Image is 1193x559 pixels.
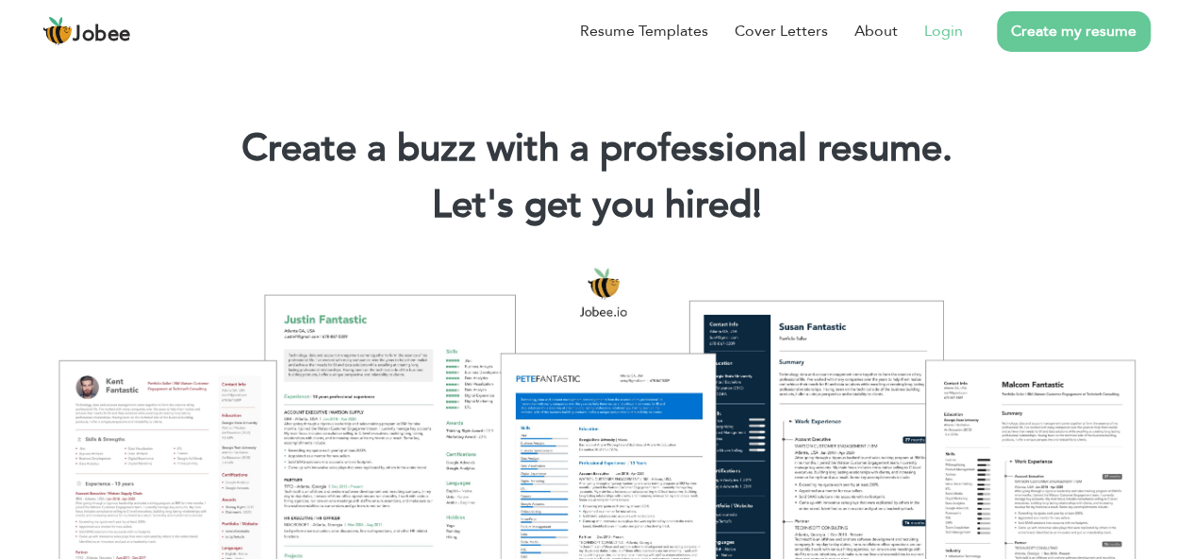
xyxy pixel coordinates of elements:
[854,20,898,42] a: About
[735,20,828,42] a: Cover Letters
[42,16,131,46] a: Jobee
[28,124,1165,173] h1: Create a buzz with a professional resume.
[753,179,761,231] span: |
[73,25,131,45] span: Jobee
[28,181,1165,230] h2: Let's
[524,179,762,231] span: get you hired!
[997,11,1151,52] a: Create my resume
[42,16,73,46] img: jobee.io
[580,20,708,42] a: Resume Templates
[924,20,963,42] a: Login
